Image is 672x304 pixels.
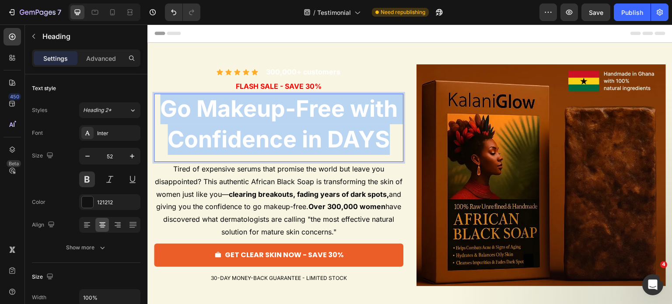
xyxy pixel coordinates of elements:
[317,8,351,17] span: Testimonial
[589,9,603,16] span: Save
[3,3,65,21] button: 7
[66,243,107,252] div: Show more
[642,274,663,295] iframe: Intercom live chat
[7,246,256,261] div: Rich Text Editor. Editing area: main
[43,54,68,63] p: Settings
[8,93,21,100] div: 450
[86,54,116,63] p: Advanced
[269,40,518,262] img: gempages_569934698445275975-7147f0d1-0b6a-4718-a95d-affa1239eb8f.jpg
[147,24,672,304] iframe: Design area
[660,261,667,268] span: 4
[614,3,651,21] button: Publish
[381,8,425,16] span: Need republishing
[32,84,56,92] div: Text style
[77,225,196,235] strong: GET CLEAR SKIN NOW - SAVE 30%
[32,219,56,231] div: Align
[42,31,137,42] p: Heading
[165,3,200,21] div: Undo/Redo
[32,106,47,114] div: Styles
[313,8,315,17] span: /
[97,199,138,206] div: 121212
[57,7,61,17] p: 7
[97,129,138,137] div: Inter
[32,294,46,301] div: Width
[161,178,238,186] strong: Over 300,000 women
[7,160,21,167] div: Beta
[32,271,55,283] div: Size
[32,198,45,206] div: Color
[32,240,140,255] button: Show more
[581,3,610,21] button: Save
[621,8,643,17] div: Publish
[32,129,43,137] div: Font
[7,219,256,242] button: <p><span style="background-color:rgba(255,251,255,0);color:#FFFFFF;font-size:16px;"><strong>GET C...
[79,102,140,118] button: Heading 2*
[83,106,112,114] span: Heading 2*
[32,150,55,162] div: Size
[63,250,199,257] span: 30-DAY MONEY-BACK GUARANTEE - LIMITED STOCK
